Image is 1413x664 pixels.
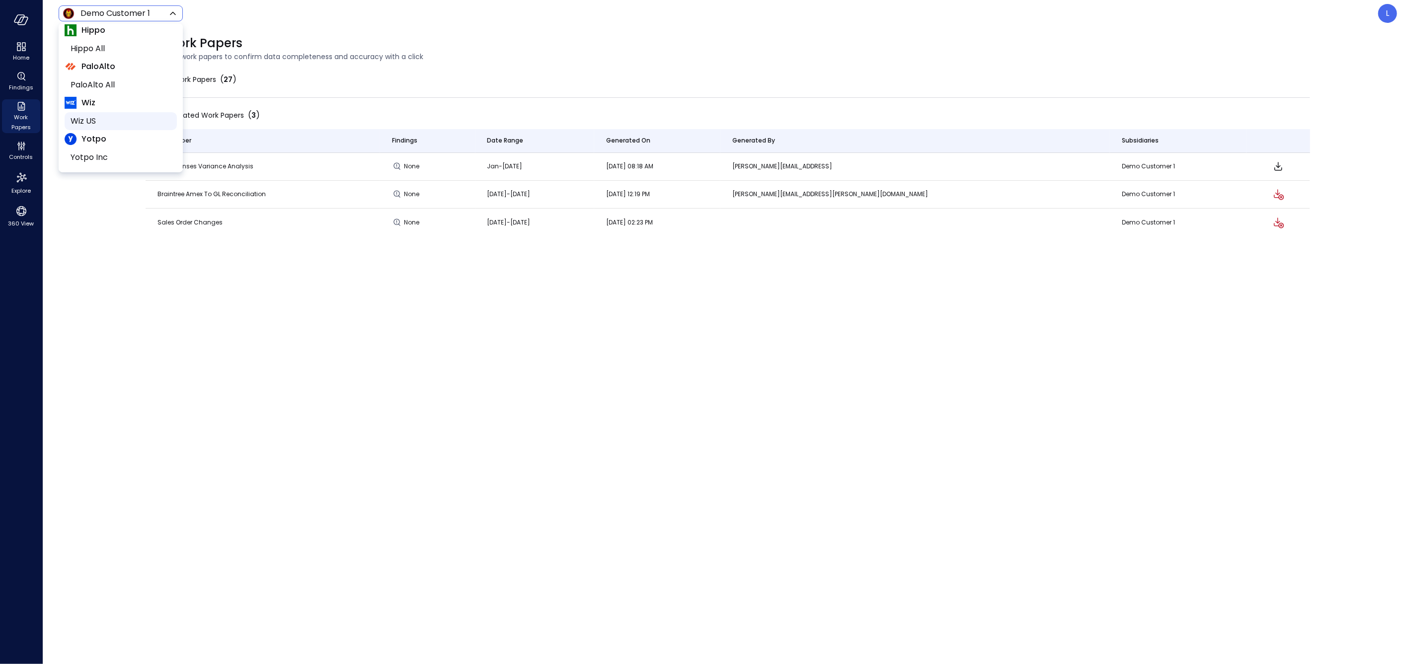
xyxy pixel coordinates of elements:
[81,97,95,109] span: Wiz
[71,43,169,55] span: Hippo All
[65,148,177,166] li: Yotpo Inc
[65,133,77,145] img: Yotpo
[65,61,77,73] img: PaloAlto
[81,133,106,145] span: Yotpo
[65,76,177,94] li: PaloAlto All
[81,61,115,73] span: PaloAlto
[65,40,177,58] li: Hippo All
[65,97,77,109] img: Wiz
[71,115,169,127] span: Wiz US
[71,79,169,91] span: PaloAlto All
[71,151,169,163] span: Yotpo Inc
[81,24,105,36] span: Hippo
[65,24,77,36] img: Hippo
[65,112,177,130] li: Wiz US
